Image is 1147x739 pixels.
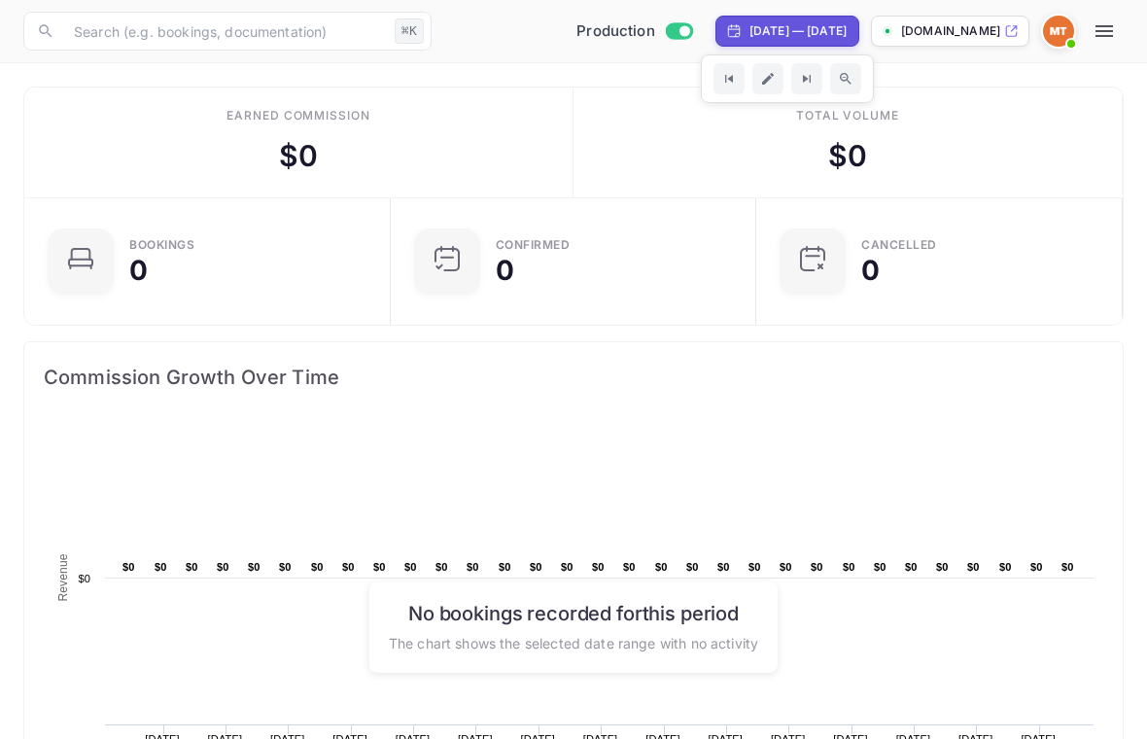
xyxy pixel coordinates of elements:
[843,561,855,573] text: $0
[1030,561,1043,573] text: $0
[828,134,867,178] div: $ 0
[248,561,261,573] text: $0
[530,561,542,573] text: $0
[467,561,479,573] text: $0
[569,20,700,43] div: Switch to Sandbox mode
[796,107,900,124] div: Total volume
[791,63,822,94] button: Go to next time period
[389,601,758,624] h6: No bookings recorded for this period
[155,561,167,573] text: $0
[905,561,918,573] text: $0
[122,561,135,573] text: $0
[226,107,370,124] div: Earned commission
[499,561,511,573] text: $0
[749,22,847,40] div: [DATE] — [DATE]
[748,561,761,573] text: $0
[967,561,980,573] text: $0
[717,561,730,573] text: $0
[623,561,636,573] text: $0
[279,561,292,573] text: $0
[936,561,949,573] text: $0
[901,22,1000,40] p: [DOMAIN_NAME]
[576,20,655,43] span: Production
[686,561,699,573] text: $0
[874,561,886,573] text: $0
[1043,16,1074,47] img: Minerave Travel
[311,561,324,573] text: $0
[62,12,387,51] input: Search (e.g. bookings, documentation)
[780,561,792,573] text: $0
[435,561,448,573] text: $0
[496,257,514,284] div: 0
[217,561,229,573] text: $0
[129,239,194,251] div: Bookings
[1061,561,1074,573] text: $0
[373,561,386,573] text: $0
[496,239,571,251] div: Confirmed
[830,63,861,94] button: Zoom out time range
[279,134,318,178] div: $ 0
[861,239,937,251] div: CANCELLED
[561,561,573,573] text: $0
[861,257,880,284] div: 0
[655,561,668,573] text: $0
[186,561,198,573] text: $0
[713,63,745,94] button: Go to previous time period
[78,573,90,584] text: $0
[342,561,355,573] text: $0
[811,561,823,573] text: $0
[56,553,70,601] text: Revenue
[999,561,1012,573] text: $0
[404,561,417,573] text: $0
[389,632,758,652] p: The chart shows the selected date range with no activity
[395,18,424,44] div: ⌘K
[44,362,1103,393] span: Commission Growth Over Time
[592,561,605,573] text: $0
[129,257,148,284] div: 0
[752,63,783,94] button: Edit date range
